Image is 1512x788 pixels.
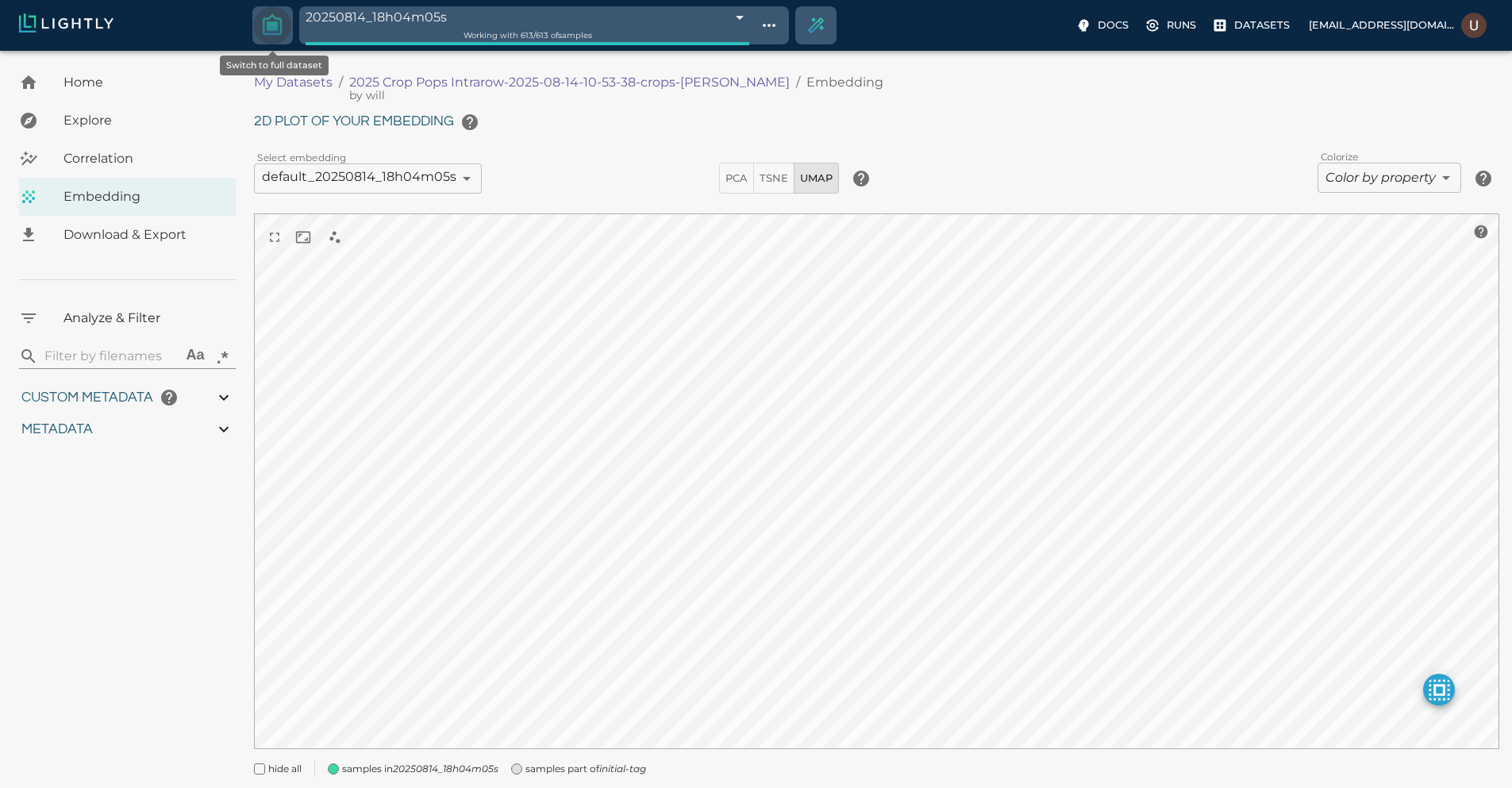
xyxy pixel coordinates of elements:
[254,106,1499,138] h6: 2D plot of your embedding
[1318,163,1461,193] div: Color by property
[800,169,833,187] span: UMAP
[21,390,153,405] span: Custom metadata
[254,163,482,194] div: default_20250814_18h04m05s
[63,73,223,92] span: Home
[63,187,223,206] span: Embedding
[1209,13,1296,38] label: Datasets
[806,73,883,92] p: Embedding
[1302,8,1493,43] label: [EMAIL_ADDRESS][DOMAIN_NAME]Usman Khan
[725,169,748,187] span: PCA
[339,73,343,92] li: /
[1468,163,1499,194] button: help
[19,63,236,254] nav: explore, analyze, sample, metadata, embedding, correlations label, download your dataset
[19,216,236,254] a: Download & Export
[464,30,592,40] span: Working with 613 / 613 of samples
[1234,17,1290,33] p: Datasets
[1072,13,1135,38] label: Docs
[753,163,794,194] button: TSNE
[525,761,646,777] span: samples part of
[254,73,1075,92] nav: breadcrumb
[21,422,93,436] span: Metadata
[1309,17,1455,33] p: [EMAIL_ADDRESS][DOMAIN_NAME]
[19,63,236,102] a: Home
[63,309,223,328] span: Analyze & Filter
[796,73,800,92] li: /
[719,163,839,194] div: dimensionality reduction method
[1098,17,1129,33] p: Docs
[289,223,317,252] button: reset and recenter camera
[19,140,236,178] a: Correlation
[19,178,236,216] a: Embedding
[797,6,835,44] div: Create selection
[599,763,646,775] i: initial-tag
[342,761,498,777] span: samples in
[257,151,347,164] label: Select embedding
[349,87,385,103] span: will (Aigen)
[1167,17,1196,33] p: Runs
[760,169,788,187] span: TSNE
[1423,674,1455,705] button: make selected active
[44,344,175,369] input: search
[1321,150,1358,163] label: Colorize
[1141,13,1202,38] label: Runs
[63,149,223,168] span: Correlation
[845,163,877,194] button: help
[719,163,754,194] button: PCA
[794,163,839,194] button: UMAP
[349,73,790,92] p: 2025 Crop Pops Intrarow-2025-08-14-10-53-38-crops-beethoven
[454,106,486,138] button: help
[19,13,113,33] img: Lightly
[1461,13,1487,38] img: Usman Khan
[349,73,790,92] a: 2025 Crop Pops Intrarow-2025-08-14-10-53-38-crops-[PERSON_NAME]
[19,102,236,140] a: Explore
[317,220,352,255] div: select nearest neighbors when clicking
[268,761,302,777] span: hide all
[1469,220,1493,244] button: help
[153,382,185,413] button: help
[19,382,236,413] div: Custom metadatahelp
[260,223,289,252] button: view in fullscreen
[63,225,223,244] span: Download & Export
[19,413,236,445] div: Metadata
[182,343,209,370] button: Aa
[756,12,783,39] button: Show tag tree
[63,111,223,130] span: Explore
[186,347,205,366] div: Aa
[254,73,333,92] a: My Datasets
[306,6,750,28] div: 20250814_18h04m05s
[393,763,498,775] i: 20250814_18h04m05s
[1325,170,1436,185] i: Color by property
[253,6,291,44] a: Switch to full dataset
[262,169,456,185] span: default_20250814_18h04m05s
